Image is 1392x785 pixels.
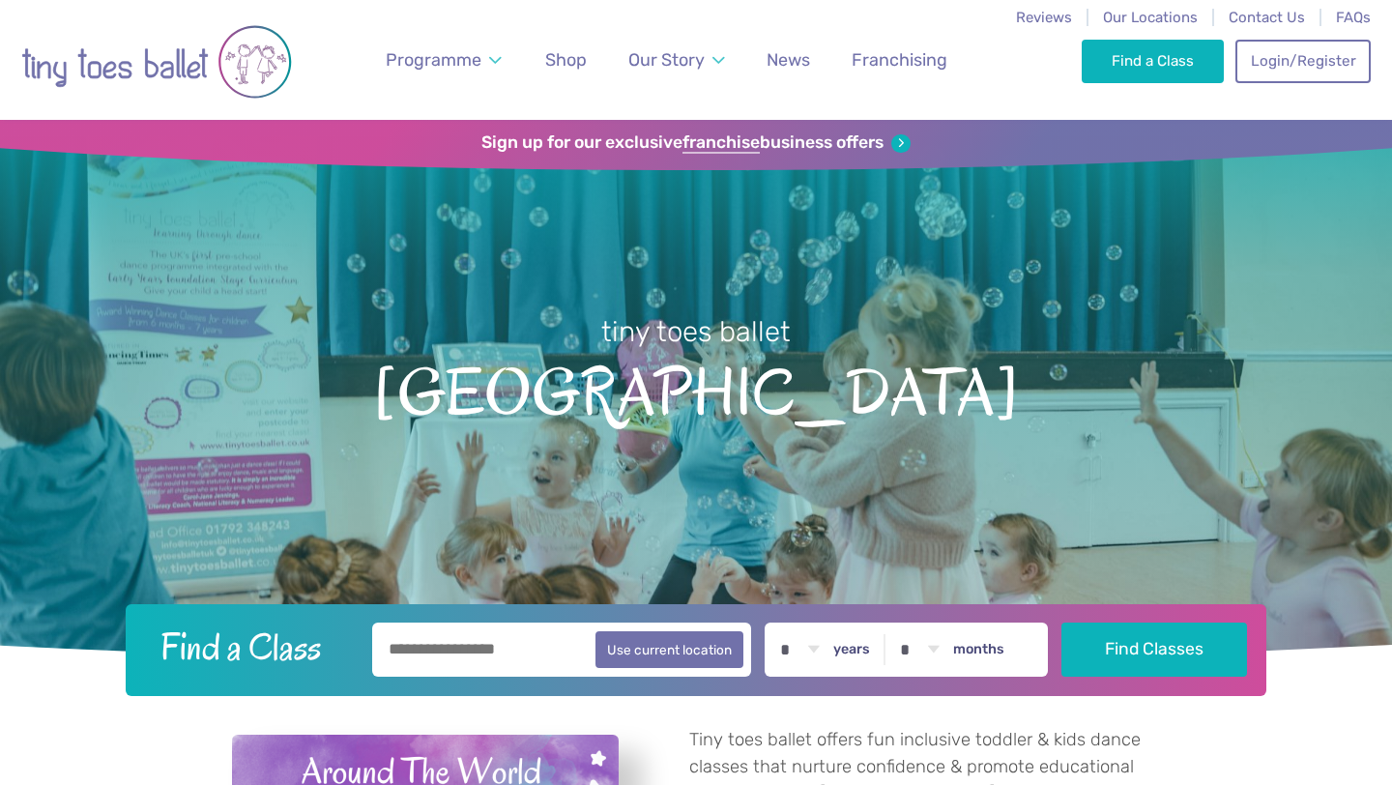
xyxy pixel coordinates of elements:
span: Programme [386,49,481,70]
span: News [767,49,810,70]
button: Use current location [595,631,743,668]
span: Franchising [852,49,947,70]
label: years [833,641,870,658]
a: Our Story [620,39,734,82]
a: Login/Register [1235,40,1371,82]
a: Shop [536,39,595,82]
a: Contact Us [1229,9,1305,26]
img: tiny toes ballet [21,18,292,105]
span: Shop [545,49,587,70]
a: News [758,39,819,82]
span: Our Story [628,49,705,70]
a: Programme [377,39,510,82]
strong: franchise [682,132,760,154]
h2: Find a Class [145,623,360,671]
a: Franchising [843,39,956,82]
span: [GEOGRAPHIC_DATA] [34,351,1358,429]
a: Our Locations [1103,9,1198,26]
button: Find Classes [1061,623,1248,677]
label: months [953,641,1004,658]
small: tiny toes ballet [601,315,791,348]
a: FAQs [1336,9,1371,26]
a: Find a Class [1082,40,1224,82]
a: Sign up for our exclusivefranchisebusiness offers [481,132,910,154]
a: Reviews [1016,9,1072,26]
